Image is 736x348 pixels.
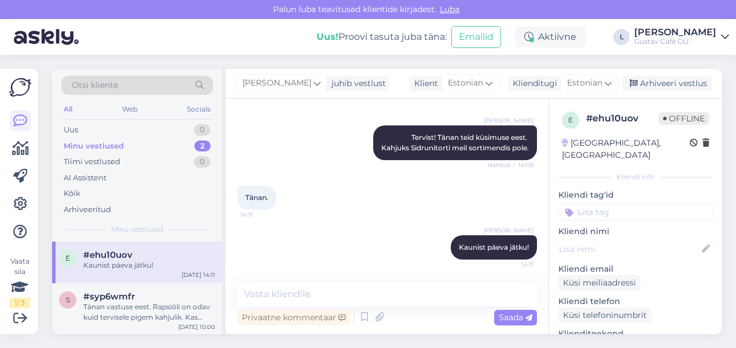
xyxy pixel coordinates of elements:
[634,37,716,46] div: Gustav Cafe OÜ
[484,226,533,235] span: [PERSON_NAME]
[499,312,532,323] span: Saada
[568,116,573,124] span: e
[634,28,716,37] div: [PERSON_NAME]
[558,189,713,201] p: Kliendi tag'id
[185,102,213,117] div: Socials
[558,203,713,221] input: Lisa tag
[242,77,311,90] span: [PERSON_NAME]
[182,271,215,279] div: [DATE] 14:11
[9,256,30,308] div: Vaata siia
[459,243,529,251] span: Kaunist päeva jätku!
[61,102,75,117] div: All
[558,275,641,291] div: Küsi meiliaadressi
[410,77,438,90] div: Klient
[436,4,463,14] span: Luba
[194,124,211,136] div: 0
[559,243,700,256] input: Lisa nimi
[558,328,713,340] p: Klienditeekond
[64,156,120,168] div: Tiimi vestlused
[64,204,111,216] div: Arhiveeritud
[83,250,133,260] span: #ehu10uov
[237,310,350,325] div: Privaatne kommentaar
[317,31,338,42] b: Uus!
[558,295,713,308] p: Kliendi telefon
[562,137,690,161] div: [GEOGRAPHIC_DATA], [GEOGRAPHIC_DATA]
[558,172,713,182] div: Kliendi info
[558,308,652,323] div: Küsi telefoninumbrit
[83,260,215,271] div: Kaunist päeva jätku!
[484,116,533,125] span: [PERSON_NAME]
[9,298,30,308] div: 1 / 3
[111,224,163,235] span: Minu vestlused
[508,77,557,90] div: Klienditugi
[317,30,447,44] div: Proovi tasuta juba täna:
[120,102,140,117] div: Web
[488,161,533,169] span: Nähtud ✓ 14:09
[194,156,211,168] div: 0
[245,193,268,202] span: Tänan.
[490,260,533,269] span: 14:11
[451,26,501,48] button: Emailid
[515,27,586,47] div: Aktiivne
[448,77,483,90] span: Estonian
[567,77,602,90] span: Estonian
[178,323,215,331] div: [DATE] 10:00
[586,112,658,125] div: # ehu10uov
[381,133,529,152] span: Tervist! Tänan teid küsimuse eest. Kahjuks Sidrunitorti meil sortimendis pole.
[613,29,630,45] div: L
[65,254,70,262] span: e
[623,76,712,91] div: Arhiveeri vestlus
[83,302,215,323] div: Tänan vastuse eest. Rapsiõli on odav kuid tervisele pigem kahjulik. Kas valmistate [PERSON_NAME] ...
[64,140,124,152] div: Minu vestlused
[634,28,729,46] a: [PERSON_NAME]Gustav Cafe OÜ
[66,295,70,304] span: s
[64,188,80,199] div: Kõik
[64,172,106,184] div: AI Assistent
[241,210,284,219] span: 14:11
[9,78,31,97] img: Askly Logo
[194,140,211,152] div: 2
[327,77,386,90] div: juhib vestlust
[558,225,713,238] p: Kliendi nimi
[72,79,118,91] span: Otsi kliente
[558,263,713,275] p: Kliendi email
[64,124,78,136] div: Uus
[658,112,709,125] span: Offline
[83,291,135,302] span: #syp6wmfr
